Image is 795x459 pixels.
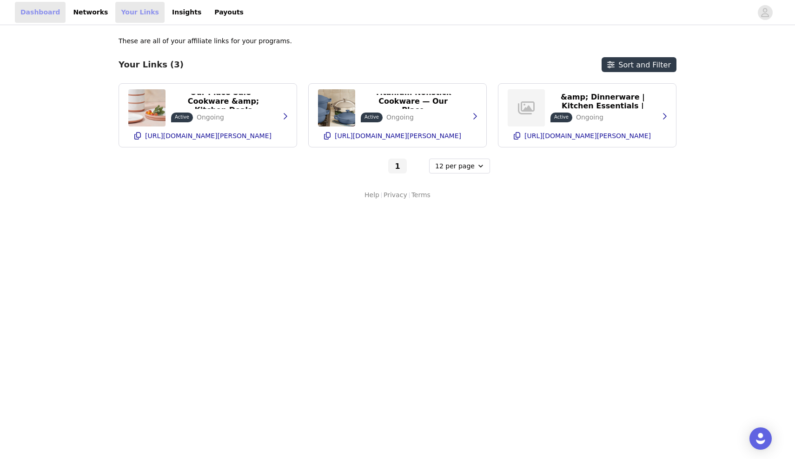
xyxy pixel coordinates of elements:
[361,94,465,109] button: Titanium Nonstick Cookware — Our Place
[368,159,386,173] button: Go to previous page
[67,2,113,23] a: Networks
[145,132,272,140] p: [URL][DOMAIN_NAME][PERSON_NAME]
[761,5,769,20] div: avatar
[388,159,407,173] button: Go To Page 1
[197,113,224,122] p: Ongoing
[166,2,207,23] a: Insights
[749,427,772,450] div: Open Intercom Messenger
[119,60,184,70] h3: Your Links (3)
[409,159,427,173] button: Go to next page
[335,132,461,140] p: [URL][DOMAIN_NAME][PERSON_NAME]
[115,2,165,23] a: Your Links
[384,190,407,200] a: Privacy
[175,113,189,120] p: Active
[576,113,603,122] p: Ongoing
[128,89,166,126] img: Our Place Sale - Cookware &amp; Kitchen Deals
[411,190,431,200] a: Terms
[556,84,649,119] p: Essential Cookware &amp; Dinnerware | Kitchen Essentials | Our Place
[554,113,569,120] p: Active
[524,132,651,140] p: [URL][DOMAIN_NAME][PERSON_NAME]
[364,113,379,120] p: Active
[171,94,276,109] button: Our Place Sale - Cookware &amp; Kitchen Deals
[364,190,379,200] a: Help
[119,36,292,46] p: These are all of your affiliate links for your programs.
[508,128,667,143] button: [URL][DOMAIN_NAME][PERSON_NAME]
[366,88,460,114] p: Titanium Nonstick Cookware — Our Place
[386,113,414,122] p: Ongoing
[177,88,270,114] p: Our Place Sale - Cookware &amp; Kitchen Deals
[15,2,66,23] a: Dashboard
[209,2,249,23] a: Payouts
[318,89,355,126] img: Titanium Nonstick Cookware — Our Place
[550,94,655,109] button: Essential Cookware &amp; Dinnerware | Kitchen Essentials | Our Place
[318,128,477,143] button: [URL][DOMAIN_NAME][PERSON_NAME]
[128,128,287,143] button: [URL][DOMAIN_NAME][PERSON_NAME]
[602,57,676,72] button: Sort and Filter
